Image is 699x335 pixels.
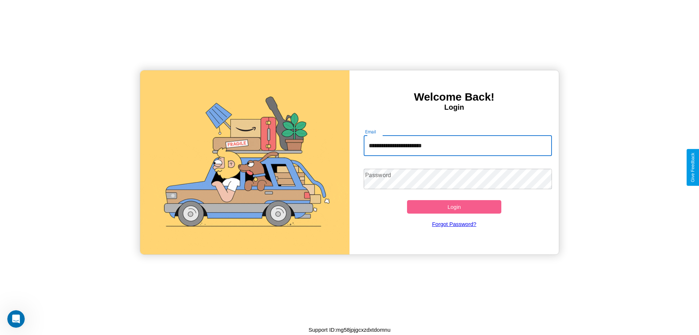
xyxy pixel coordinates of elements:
[349,103,559,112] h4: Login
[140,70,349,254] img: gif
[7,310,25,328] iframe: Intercom live chat
[690,153,695,182] div: Give Feedback
[349,91,559,103] h3: Welcome Back!
[407,200,501,214] button: Login
[360,214,549,234] a: Forgot Password?
[365,129,376,135] label: Email
[308,325,390,335] p: Support ID: mg58jpjgcxzdxtdomnu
